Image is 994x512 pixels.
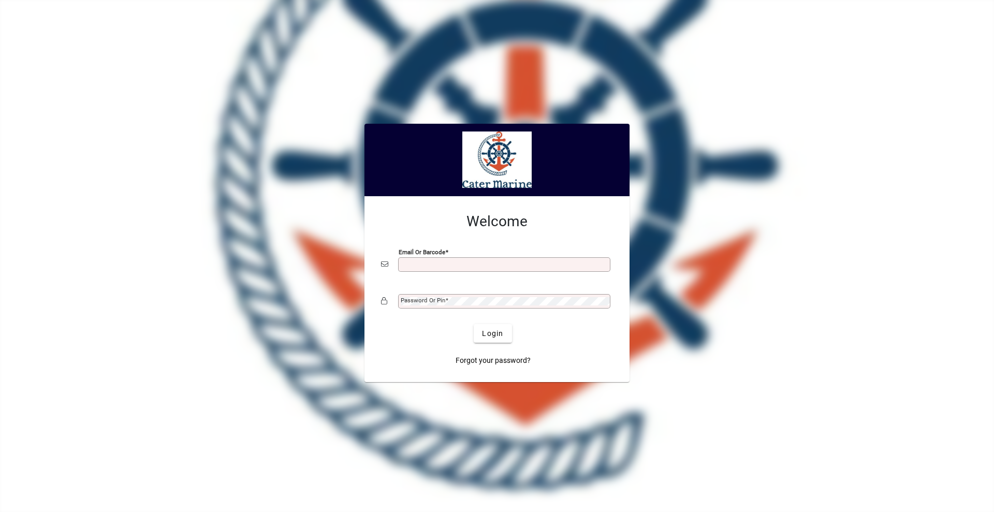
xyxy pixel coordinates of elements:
[474,324,511,343] button: Login
[456,355,531,366] span: Forgot your password?
[381,213,613,230] h2: Welcome
[451,351,535,370] a: Forgot your password?
[482,328,503,339] span: Login
[401,297,445,304] mat-label: Password or Pin
[399,248,445,256] mat-label: Email or Barcode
